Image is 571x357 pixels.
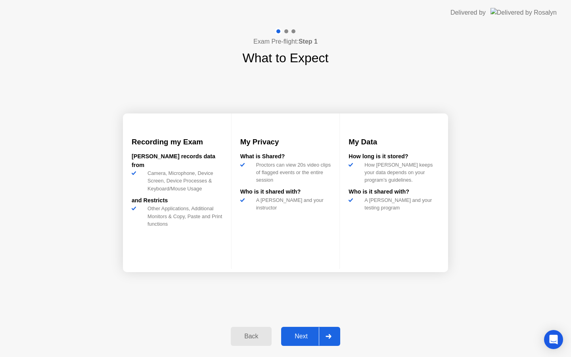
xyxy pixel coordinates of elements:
h3: My Privacy [240,136,331,148]
h3: My Data [349,136,439,148]
div: A [PERSON_NAME] and your instructor [253,196,331,211]
b: Step 1 [299,38,318,45]
h1: What to Expect [243,48,329,67]
div: How long is it stored? [349,152,439,161]
div: [PERSON_NAME] records data from [132,152,222,169]
div: How [PERSON_NAME] keeps your data depends on your program’s guidelines. [361,161,439,184]
div: Open Intercom Messenger [544,330,563,349]
div: A [PERSON_NAME] and your testing program [361,196,439,211]
div: Other Applications, Additional Monitors & Copy, Paste and Print functions [144,205,222,228]
div: Back [233,333,269,340]
div: Who is it shared with? [349,188,439,196]
div: Proctors can view 20s video clips of flagged events or the entire session [253,161,331,184]
div: Who is it shared with? [240,188,331,196]
div: What is Shared? [240,152,331,161]
div: Delivered by [450,8,486,17]
button: Back [231,327,272,346]
h4: Exam Pre-flight: [253,37,318,46]
div: Next [284,333,319,340]
div: Camera, Microphone, Device Screen, Device Processes & Keyboard/Mouse Usage [144,169,222,192]
div: and Restricts [132,196,222,205]
h3: Recording my Exam [132,136,222,148]
img: Delivered by Rosalyn [491,8,557,17]
button: Next [281,327,340,346]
